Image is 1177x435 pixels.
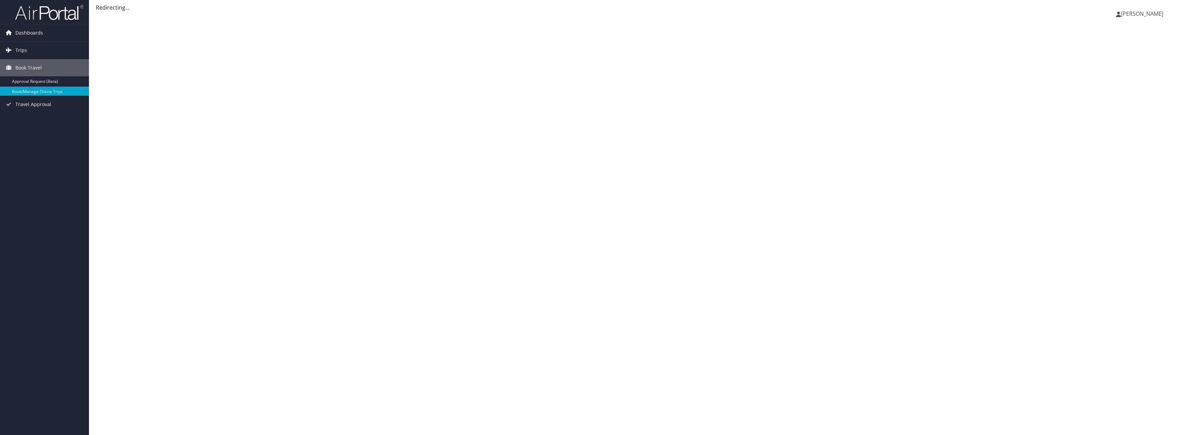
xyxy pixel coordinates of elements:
img: airportal-logo.png [15,4,83,21]
a: [PERSON_NAME] [1116,3,1170,24]
span: [PERSON_NAME] [1121,10,1163,17]
span: Book Travel [15,59,42,76]
div: Redirecting... [96,3,1170,12]
span: Dashboards [15,24,43,41]
span: Trips [15,42,27,59]
span: Travel Approval [15,96,51,113]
